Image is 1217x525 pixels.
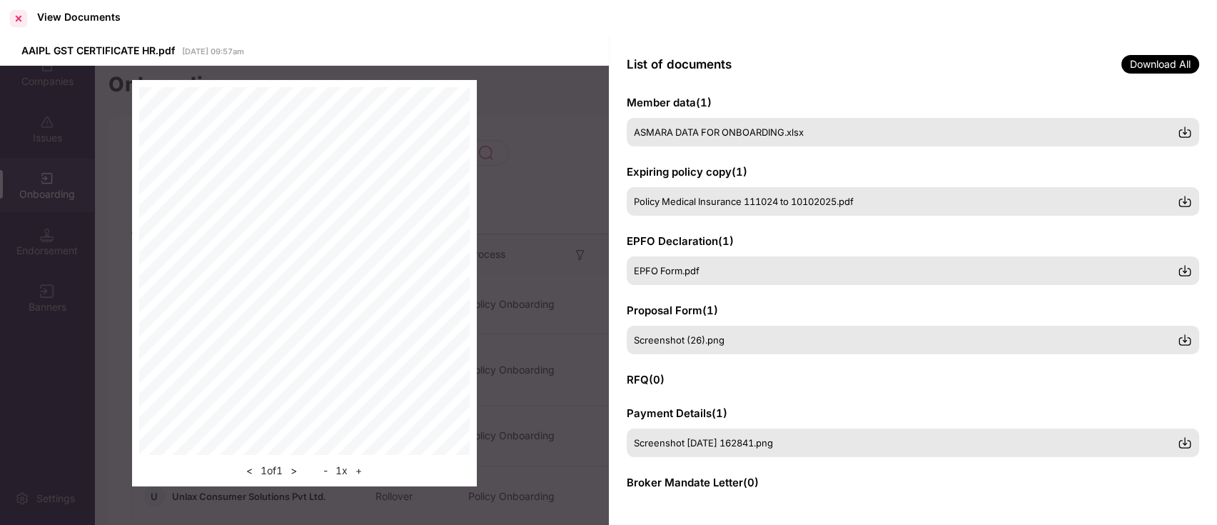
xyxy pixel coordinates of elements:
[634,334,724,346] span: Screenshot (26).png
[627,165,747,179] span: Expiring policy copy ( 1 )
[182,46,244,56] span: [DATE] 09:57am
[1178,125,1192,139] img: svg+xml;base64,PHN2ZyBpZD0iRG93bmxvYWQtMzJ4MzIiIHhtbG5zPSJodHRwOi8vd3d3LnczLm9yZy8yMDAwL3N2ZyIgd2...
[627,234,734,248] span: EPFO Declaration ( 1 )
[351,462,366,479] button: +
[1178,436,1192,450] img: svg+xml;base64,PHN2ZyBpZD0iRG93bmxvYWQtMzJ4MzIiIHhtbG5zPSJodHRwOi8vd3d3LnczLm9yZy8yMDAwL3N2ZyIgd2...
[627,96,712,109] span: Member data ( 1 )
[242,462,301,479] div: 1 of 1
[627,57,732,71] span: List of documents
[627,476,759,489] span: Broker Mandate Letter ( 0 )
[1178,264,1192,278] img: svg+xml;base64,PHN2ZyBpZD0iRG93bmxvYWQtMzJ4MzIiIHhtbG5zPSJodHRwOi8vd3d3LnczLm9yZy8yMDAwL3N2ZyIgd2...
[634,437,773,449] span: Screenshot [DATE] 162841.png
[1178,333,1192,347] img: svg+xml;base64,PHN2ZyBpZD0iRG93bmxvYWQtMzJ4MzIiIHhtbG5zPSJodHRwOi8vd3d3LnczLm9yZy8yMDAwL3N2ZyIgd2...
[1121,55,1199,74] span: Download All
[21,44,175,56] span: AAIPL GST CERTIFICATE HR.pdf
[634,126,804,138] span: ASMARA DATA FOR ONBOARDING.xlsx
[627,304,718,317] span: Proposal Form ( 1 )
[634,265,700,276] span: EPFO Form.pdf
[319,462,366,479] div: 1 x
[627,406,727,420] span: Payment Details ( 1 )
[242,462,257,479] button: <
[286,462,301,479] button: >
[1178,194,1192,209] img: svg+xml;base64,PHN2ZyBpZD0iRG93bmxvYWQtMzJ4MzIiIHhtbG5zPSJodHRwOi8vd3d3LnczLm9yZy8yMDAwL3N2ZyIgd2...
[319,462,332,479] button: -
[37,11,121,23] div: View Documents
[634,196,854,207] span: Policy Medical Insurance 111024 to 10102025.pdf
[627,373,665,386] span: RFQ ( 0 )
